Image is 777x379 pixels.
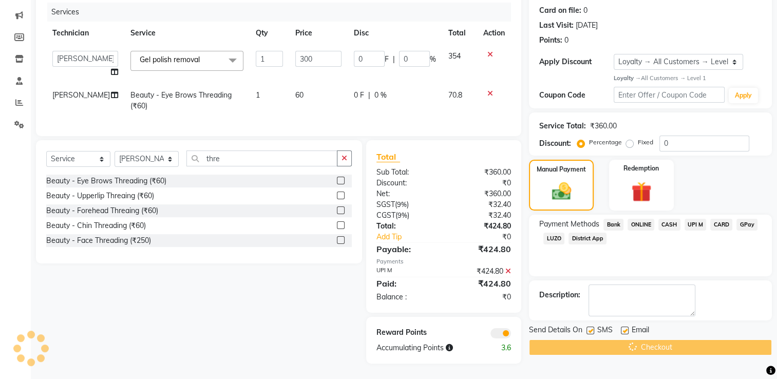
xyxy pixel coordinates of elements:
[46,220,146,231] div: Beauty - Chin Threading (₹60)
[539,219,599,230] span: Payment Methods
[369,232,456,242] a: Add Tip
[369,210,444,221] div: ( )
[685,219,707,231] span: UPI M
[444,266,519,277] div: ₹424.80
[397,211,407,219] span: 9%
[736,219,757,231] span: GPay
[448,51,461,61] span: 354
[597,325,613,337] span: SMS
[444,188,519,199] div: ₹360.00
[393,54,395,65] span: |
[354,90,364,101] span: 0 F
[444,199,519,210] div: ₹32.40
[140,55,200,64] span: Gel polish removal
[614,74,762,83] div: All Customers → Level 1
[589,138,622,147] label: Percentage
[46,191,154,201] div: Beauty - Upperlip Threaing (₹60)
[539,138,571,149] div: Discount:
[369,327,444,338] div: Reward Points
[52,90,110,100] span: [PERSON_NAME]
[374,90,387,101] span: 0 %
[583,5,588,16] div: 0
[625,179,658,204] img: _gift.svg
[256,90,260,100] span: 1
[369,243,444,255] div: Payable:
[623,164,659,173] label: Redemption
[529,325,582,337] span: Send Details On
[543,233,564,244] span: LUZO
[638,138,653,147] label: Fixed
[442,22,478,45] th: Total
[444,292,519,302] div: ₹0
[576,20,598,31] div: [DATE]
[564,35,568,46] div: 0
[539,121,586,131] div: Service Total:
[444,221,519,232] div: ₹424.80
[369,178,444,188] div: Discount:
[46,176,166,186] div: Beauty - Eye Brows Threading (₹60)
[539,56,613,67] div: Apply Discount
[658,219,680,231] span: CASH
[47,3,519,22] div: Services
[614,74,641,82] strong: Loyalty →
[289,22,347,45] th: Price
[369,266,444,277] div: UPI M
[376,151,400,162] span: Total
[430,54,436,65] span: %
[710,219,732,231] span: CARD
[444,167,519,178] div: ₹360.00
[376,211,395,220] span: CGST
[295,90,304,100] span: 60
[369,277,444,290] div: Paid:
[444,243,519,255] div: ₹424.80
[369,199,444,210] div: ( )
[539,35,562,46] div: Points:
[628,219,654,231] span: ONLINE
[444,210,519,221] div: ₹32.40
[250,22,289,45] th: Qty
[376,200,395,209] span: SGST
[568,233,607,244] span: District App
[539,5,581,16] div: Card on file:
[369,343,481,353] div: Accumulating Points
[46,22,124,45] th: Technician
[539,20,574,31] div: Last Visit:
[124,22,250,45] th: Service
[546,180,577,202] img: _cash.svg
[481,343,519,353] div: 3.6
[46,235,151,246] div: Beauty - Face Threading (₹250)
[368,90,370,101] span: |
[397,200,407,209] span: 9%
[369,292,444,302] div: Balance :
[369,188,444,199] div: Net:
[369,221,444,232] div: Total:
[46,205,158,216] div: Beauty - Forehead Threaing (₹60)
[632,325,649,337] span: Email
[444,277,519,290] div: ₹424.80
[385,54,389,65] span: F
[448,90,462,100] span: 70.8
[369,167,444,178] div: Sub Total:
[130,90,232,110] span: Beauty - Eye Brows Threading (₹60)
[537,165,586,174] label: Manual Payment
[376,257,511,266] div: Payments
[200,55,204,64] a: x
[539,290,580,300] div: Description:
[729,88,758,103] button: Apply
[603,219,623,231] span: Bank
[457,232,519,242] div: ₹0
[444,178,519,188] div: ₹0
[590,121,617,131] div: ₹360.00
[477,22,511,45] th: Action
[614,87,725,103] input: Enter Offer / Coupon Code
[539,90,613,101] div: Coupon Code
[348,22,442,45] th: Disc
[186,150,337,166] input: Search or Scan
